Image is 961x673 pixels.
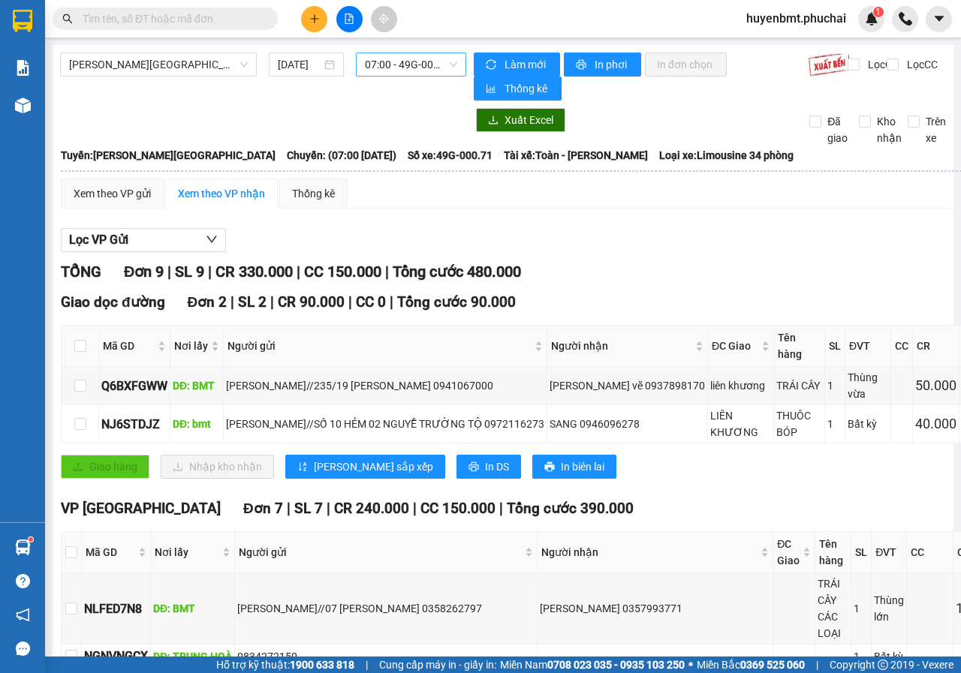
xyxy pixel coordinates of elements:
span: Tổng cước 390.000 [507,500,634,517]
span: Lọc CC [901,56,940,73]
span: copyright [878,659,888,670]
button: In đơn chọn [645,53,727,77]
button: printerIn biên lai [532,455,616,479]
span: plus [309,14,320,24]
span: | [348,293,352,311]
div: Q6BXFGWW [101,377,167,395]
button: syncLàm mới [474,53,560,77]
span: Đã giao [821,113,854,146]
span: Miền Bắc [697,656,805,673]
span: Số xe: 49G-000.71 [408,147,493,164]
span: Lọc VP Gửi [69,230,128,249]
td: NLFED7N8 [82,573,151,644]
span: BMT [35,70,82,96]
span: Hỗ trợ kỹ thuật: [216,656,354,673]
span: Lọc CR [862,56,901,73]
span: aim [378,14,389,24]
span: Tổng cước 480.000 [393,263,521,281]
span: Làm mới [505,56,548,73]
sup: 1 [29,537,33,542]
div: Xem theo VP gửi [74,185,151,202]
button: caret-down [926,6,952,32]
div: Thùng lớn [874,592,904,625]
span: Chuyến: (07:00 [DATE]) [287,147,396,164]
div: 0827861373 [143,49,296,70]
span: Loại xe: Limousine 34 phòng [659,147,794,164]
img: icon-new-feature [865,12,878,26]
span: | [499,500,503,517]
span: Đơn 2 [188,293,227,311]
span: ĐC Giao [777,536,800,569]
span: Thống kê [505,80,550,97]
td: NGNVNGCX [82,644,151,668]
span: Kho nhận [871,113,908,146]
div: NJ6STDJZ [101,415,167,434]
button: printerIn phơi [564,53,641,77]
div: Bất kỳ [874,648,904,665]
div: NGNVNGCX [84,647,148,665]
img: 9k= [808,53,851,77]
div: Thùng vừa [848,369,888,402]
span: | [297,263,300,281]
div: [PERSON_NAME]//07 [PERSON_NAME] 0358262797 [237,600,535,617]
span: Tài xế: Toàn - [PERSON_NAME] [504,147,648,164]
span: down [206,233,218,245]
button: downloadNhập kho nhận [161,455,274,479]
button: file-add [336,6,363,32]
span: Xuất Excel [505,112,553,128]
span: 1 [875,7,881,17]
div: Bất kỳ [848,416,888,432]
button: plus [301,6,327,32]
span: In DS [485,458,509,475]
span: CC 150.000 [304,263,381,281]
span: Mã GD [103,338,155,354]
span: | [366,656,368,673]
span: download [488,115,499,127]
div: VP [GEOGRAPHIC_DATA] [143,13,296,49]
span: ⚪️ [688,662,693,668]
span: Tổng cước 90.000 [397,293,516,311]
span: CR 90.000 [278,293,345,311]
span: ĐC Giao [712,338,758,354]
img: warehouse-icon [15,539,31,555]
input: 13/08/2025 [278,56,321,73]
span: CC 150.000 [420,500,496,517]
th: CC [891,326,913,367]
span: Đơn 9 [124,263,164,281]
span: huyenbmt.phuchai [734,9,858,28]
div: Xem theo VP nhận [178,185,265,202]
div: SANG 0946096278 [550,416,705,432]
div: 1 [854,600,869,617]
button: downloadXuất Excel [476,108,565,132]
span: question-circle [16,574,30,588]
span: sync [486,59,499,71]
th: CR [913,326,959,367]
th: ĐVT [845,326,891,367]
span: CC 0 [356,293,386,311]
div: DĐ: BMT [173,377,221,394]
span: | [270,293,274,311]
span: TỔNG [61,263,101,281]
span: Nhận: [143,14,179,30]
b: Tuyến: [PERSON_NAME][GEOGRAPHIC_DATA] [61,149,276,161]
th: ĐVT [872,532,907,573]
span: file-add [344,14,354,24]
strong: 1900 633 818 [290,659,354,671]
div: [PERSON_NAME] 0357993771 [540,600,770,617]
strong: 0708 023 035 - 0935 103 250 [547,659,685,671]
div: 50.000 [915,375,956,396]
span: | [327,500,330,517]
div: [PERSON_NAME]//235/19 [PERSON_NAME] 0941067000 [226,377,544,394]
sup: 1 [873,7,884,17]
img: warehouse-icon [15,98,31,113]
img: solution-icon [15,60,31,76]
div: NLFED7N8 [84,599,148,618]
span: bar-chart [486,83,499,95]
span: | [390,293,393,311]
span: Nơi lấy [174,338,208,354]
span: [PERSON_NAME] sắp xếp [314,458,433,475]
div: [PERSON_NAME]//SỐ 10 HẺM 02 NGUYỄ TRƯỜNG TỘ 0972116273 [226,416,544,432]
div: TRÁI CÂY [776,377,823,394]
td: NJ6STDJZ [99,405,170,443]
input: Tìm tên, số ĐT hoặc mã đơn [83,11,260,27]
